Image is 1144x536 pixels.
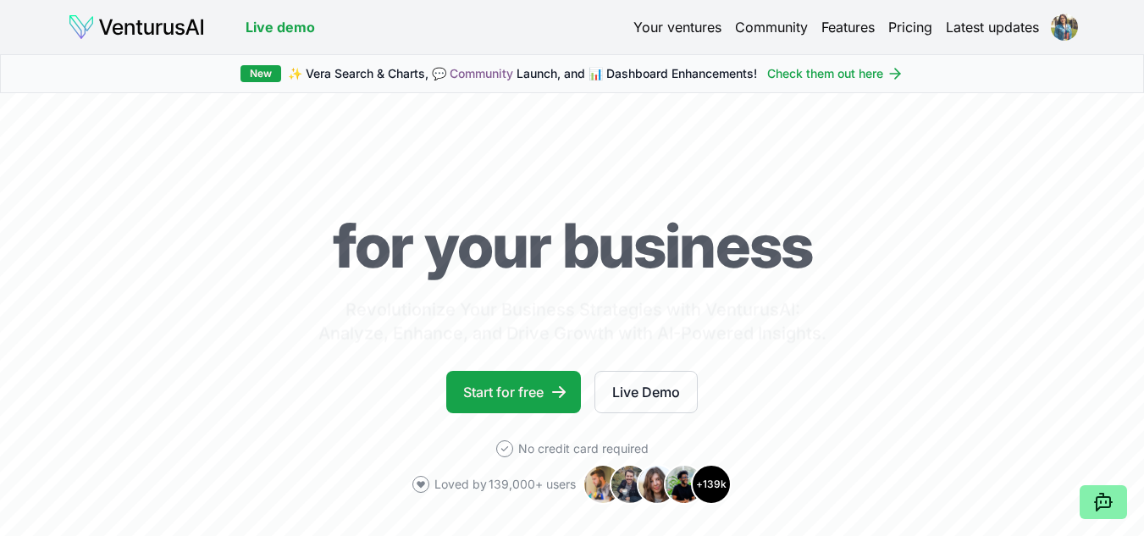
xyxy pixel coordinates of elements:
[735,17,808,37] a: Community
[637,464,677,505] img: Avatar 3
[633,17,721,37] a: Your ventures
[240,65,281,82] div: New
[946,17,1039,37] a: Latest updates
[246,17,315,37] a: Live demo
[888,17,932,37] a: Pricing
[594,371,698,413] a: Live Demo
[610,464,650,505] img: Avatar 2
[767,65,904,82] a: Check them out here
[288,65,757,82] span: ✨ Vera Search & Charts, 💬 Launch, and 📊 Dashboard Enhancements!
[821,17,875,37] a: Features
[450,66,513,80] a: Community
[1051,14,1078,41] img: ACg8ocJx4uZzdQNvLTsmU2NiVbMkelFm0oqHvgT8S3hcZmbu1okj5Pg=s96-c
[68,14,205,41] img: logo
[446,371,581,413] a: Start for free
[583,464,623,505] img: Avatar 1
[664,464,705,505] img: Avatar 4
